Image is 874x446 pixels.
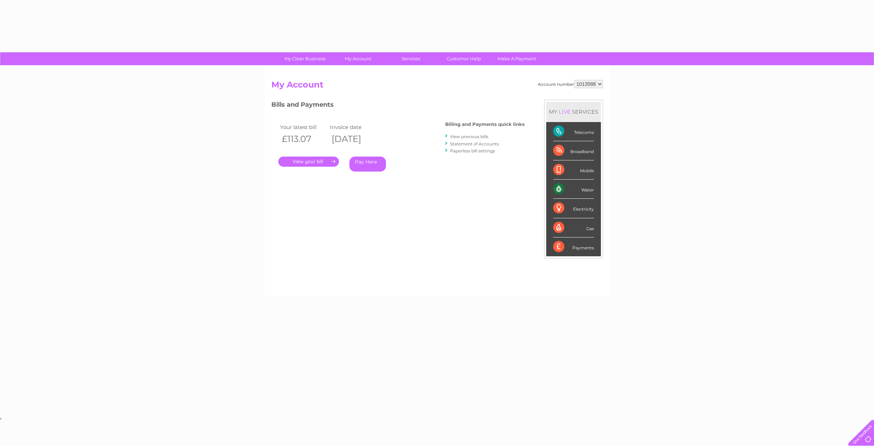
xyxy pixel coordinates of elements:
h3: Bills and Payments [271,100,525,112]
h2: My Account [271,80,603,93]
h4: Billing and Payments quick links [445,122,525,127]
a: Statement of Accounts [450,141,499,146]
a: Customer Help [435,52,493,65]
div: Electricity [553,199,594,218]
td: Invoice date [328,122,378,132]
div: Telecoms [553,122,594,141]
a: My Account [329,52,387,65]
a: Make A Payment [488,52,546,65]
a: Services [382,52,440,65]
div: MY SERVICES [546,102,601,122]
th: £113.07 [278,132,328,146]
a: . [278,157,339,167]
div: LIVE [557,108,572,115]
a: My Clear Business [276,52,334,65]
div: Account number [538,80,603,88]
div: Payments [553,237,594,256]
div: Gas [553,218,594,237]
a: Pay Here [349,157,386,172]
div: Mobile [553,160,594,180]
a: View previous bills [450,134,488,139]
div: Broadband [553,141,594,160]
th: [DATE] [328,132,378,146]
td: Your latest bill [278,122,328,132]
a: Paperless bill settings [450,148,495,153]
div: Water [553,180,594,199]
